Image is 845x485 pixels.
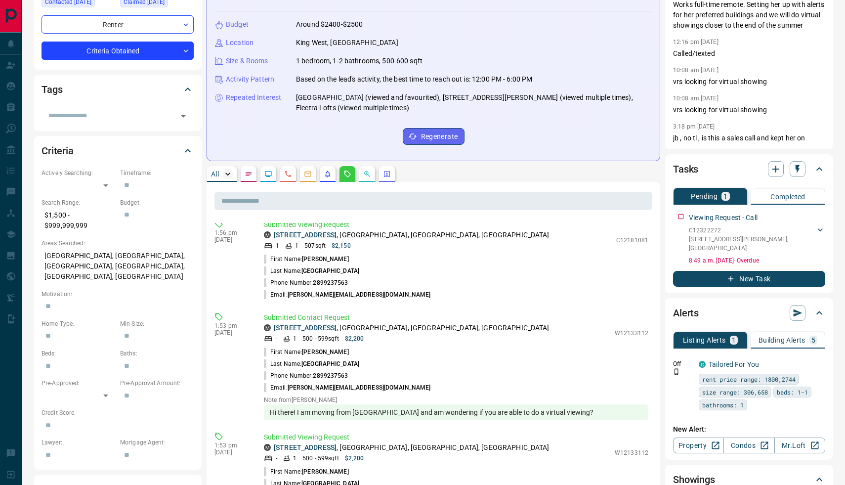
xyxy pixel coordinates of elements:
[264,383,430,392] p: Email:
[42,78,194,101] div: Tags
[363,170,371,178] svg: Opportunities
[264,348,349,356] p: First Name:
[302,454,338,463] p: 500 - 599 sqft
[403,128,465,145] button: Regenerate
[304,170,312,178] svg: Emails
[615,329,648,338] p: W12133112
[689,235,815,253] p: [STREET_ADDRESS][PERSON_NAME] , [GEOGRAPHIC_DATA]
[42,248,194,285] p: [GEOGRAPHIC_DATA], [GEOGRAPHIC_DATA], [GEOGRAPHIC_DATA], [GEOGRAPHIC_DATA], [GEOGRAPHIC_DATA], [G...
[673,271,825,287] button: New Task
[324,170,332,178] svg: Listing Alerts
[226,92,281,103] p: Repeated Interest
[673,368,680,375] svg: Push Notification Only
[42,143,74,159] h2: Criteria
[302,334,338,343] p: 500 - 599 sqft
[214,329,249,336] p: [DATE]
[274,231,337,239] a: [STREET_ADDRESS]
[42,139,194,163] div: Criteria
[288,384,431,391] span: [PERSON_NAME][EMAIL_ADDRESS][DOMAIN_NAME]
[264,359,359,368] p: Last Name:
[702,374,796,384] span: rent price range: 1800,2744
[42,82,62,97] h2: Tags
[301,360,359,367] span: [GEOGRAPHIC_DATA]
[274,230,549,240] p: , [GEOGRAPHIC_DATA], [GEOGRAPHIC_DATA], [GEOGRAPHIC_DATA]
[689,256,825,265] p: 8:49 a.m. [DATE] - Overdue
[296,74,532,85] p: Based on the lead's activity, the best time to reach out is: 12:00 PM - 6:00 PM
[293,454,296,463] p: 1
[673,105,825,115] p: vrs looking for virtual showing
[264,371,348,380] p: Phone Number:
[274,443,337,451] a: [STREET_ADDRESS]
[673,133,825,143] p: jb , no tl , is this a sales call and kept her on
[777,387,808,397] span: beds: 1-1
[345,454,364,463] p: $2,200
[264,231,271,238] div: mrloft.ca
[211,171,219,177] p: All
[673,95,718,102] p: 10:08 am [DATE]
[723,193,727,200] p: 1
[42,169,115,177] p: Actively Searching:
[811,337,815,344] p: 5
[42,349,115,358] p: Beds:
[176,109,190,123] button: Open
[264,278,348,287] p: Phone Number:
[673,301,825,325] div: Alerts
[673,48,825,59] p: Called/texted
[120,379,194,388] p: Pre-Approval Amount:
[120,349,194,358] p: Baths:
[245,170,253,178] svg: Notes
[774,438,825,453] a: Mr.Loft
[276,334,277,343] p: -
[226,74,274,85] p: Activity Pattern
[276,454,277,463] p: -
[293,334,296,343] p: 1
[226,19,249,30] p: Budget
[264,220,648,230] p: Submitted Viewing Request
[673,161,698,177] h2: Tasks
[264,266,359,275] p: Last Name:
[264,324,271,331] div: mrloft.ca
[288,291,431,298] span: [PERSON_NAME][EMAIL_ADDRESS][DOMAIN_NAME]
[673,77,825,87] p: vrs looking for virtual showing
[313,279,348,286] span: 2899237563
[296,38,398,48] p: King West, [GEOGRAPHIC_DATA]
[732,337,736,344] p: 1
[274,323,549,333] p: , [GEOGRAPHIC_DATA], [GEOGRAPHIC_DATA], [GEOGRAPHIC_DATA]
[296,92,652,113] p: [GEOGRAPHIC_DATA] (viewed and favourited), [STREET_ADDRESS][PERSON_NAME] (viewed multiple times),...
[264,432,648,442] p: Submitted Viewing Request
[673,39,718,45] p: 12:16 pm [DATE]
[42,319,115,328] p: Home Type:
[214,229,249,236] p: 1:56 pm
[120,319,194,328] p: Min Size:
[42,438,115,447] p: Lawyer:
[673,67,718,74] p: 10:08 am [DATE]
[264,397,648,403] p: Note from [PERSON_NAME]
[759,337,805,344] p: Building Alerts
[120,169,194,177] p: Timeframe:
[42,207,115,234] p: $1,500 - $999,999,999
[226,56,268,66] p: Size & Rooms
[343,170,351,178] svg: Requests
[42,198,115,207] p: Search Range:
[702,387,768,397] span: size range: 306,658
[616,236,648,245] p: C12181081
[42,408,194,417] p: Credit Score:
[770,193,805,200] p: Completed
[42,290,194,299] p: Motivation:
[302,349,348,355] span: [PERSON_NAME]
[304,241,326,250] p: 507 sqft
[42,15,194,34] div: Renter
[313,372,348,379] span: 2899237563
[264,467,349,476] p: First Name:
[691,193,718,200] p: Pending
[274,324,337,332] a: [STREET_ADDRESS]
[264,255,349,264] p: First Name:
[302,256,348,263] span: [PERSON_NAME]
[689,224,825,255] div: C12322272[STREET_ADDRESS][PERSON_NAME],[GEOGRAPHIC_DATA]
[673,424,825,435] p: New Alert:
[284,170,292,178] svg: Calls
[689,213,758,223] p: Viewing Request - Call
[673,123,715,130] p: 3:18 pm [DATE]
[615,448,648,457] p: W12133112
[274,442,549,453] p: , [GEOGRAPHIC_DATA], [GEOGRAPHIC_DATA], [GEOGRAPHIC_DATA]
